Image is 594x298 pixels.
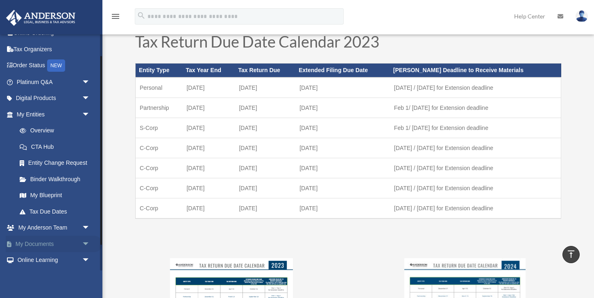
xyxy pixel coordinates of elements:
span: arrow_drop_down [82,220,98,237]
td: [DATE] [235,198,295,218]
th: [PERSON_NAME] Deadline to Receive Materials [390,64,561,77]
i: vertical_align_top [566,249,576,259]
td: [DATE] [182,198,235,218]
td: [DATE] [182,98,235,118]
a: Online Learningarrow_drop_down [6,252,102,268]
td: [DATE] [295,138,390,158]
a: menu [111,14,120,21]
td: Personal [136,77,183,98]
a: Overview [11,123,102,139]
img: Anderson Advisors Platinum Portal [4,10,78,26]
td: C-Corp [136,138,183,158]
a: Entity Change Request [11,155,102,171]
td: [DATE] [235,158,295,178]
a: Tax Due Dates [11,203,98,220]
td: [DATE] [182,118,235,138]
td: S-Corp [136,118,183,138]
td: C-Corp [136,198,183,218]
td: Feb 1/ [DATE] for Extension deadline [390,98,561,118]
td: [DATE] / [DATE] for Extension deadline [390,77,561,98]
span: arrow_drop_down [82,236,98,253]
a: Tax Organizers [6,41,102,57]
span: arrow_drop_down [82,268,98,285]
div: NEW [47,59,65,72]
td: [DATE] [235,77,295,98]
th: Entity Type [136,64,183,77]
a: CTA Hub [11,139,102,155]
a: My Anderson Teamarrow_drop_down [6,220,102,236]
td: [DATE] / [DATE] for Extension deadline [390,138,561,158]
span: arrow_drop_down [82,90,98,107]
a: Digital Productsarrow_drop_down [6,90,102,107]
i: menu [111,11,120,21]
span: arrow_drop_down [82,106,98,123]
a: Order StatusNEW [6,57,102,74]
th: Tax Year End [182,64,235,77]
td: Partnership [136,98,183,118]
a: My Entitiesarrow_drop_down [6,106,102,123]
a: Binder Walkthrough [11,171,102,187]
td: [DATE] / [DATE] for Extension deadline [390,158,561,178]
th: Tax Return Due [235,64,295,77]
span: arrow_drop_down [82,252,98,269]
td: [DATE] / [DATE] for Extension deadline [390,198,561,218]
a: My Blueprint [11,187,102,204]
td: [DATE] [295,77,390,98]
td: C-Corp [136,178,183,198]
td: [DATE] [182,178,235,198]
td: [DATE] [295,198,390,218]
span: arrow_drop_down [82,74,98,91]
td: [DATE] [182,158,235,178]
a: vertical_align_top [562,246,580,263]
a: My Documentsarrow_drop_down [6,236,102,252]
td: Feb 1/ [DATE] for Extension deadline [390,118,561,138]
td: [DATE] [235,178,295,198]
td: [DATE] [295,118,390,138]
a: Platinum Q&Aarrow_drop_down [6,74,102,90]
a: Billingarrow_drop_down [6,268,102,284]
th: Extended Filing Due Date [295,64,390,77]
h1: Tax Return Due Date Calendar 2023 [135,34,561,53]
td: [DATE] [295,158,390,178]
td: C-Corp [136,158,183,178]
td: [DATE] [295,178,390,198]
i: search [137,11,146,20]
img: User Pic [576,10,588,22]
td: [DATE] [235,138,295,158]
td: [DATE] / [DATE] for Extension deadline [390,178,561,198]
td: [DATE] [235,118,295,138]
td: [DATE] [182,77,235,98]
td: [DATE] [295,98,390,118]
td: [DATE] [235,98,295,118]
td: [DATE] [182,138,235,158]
